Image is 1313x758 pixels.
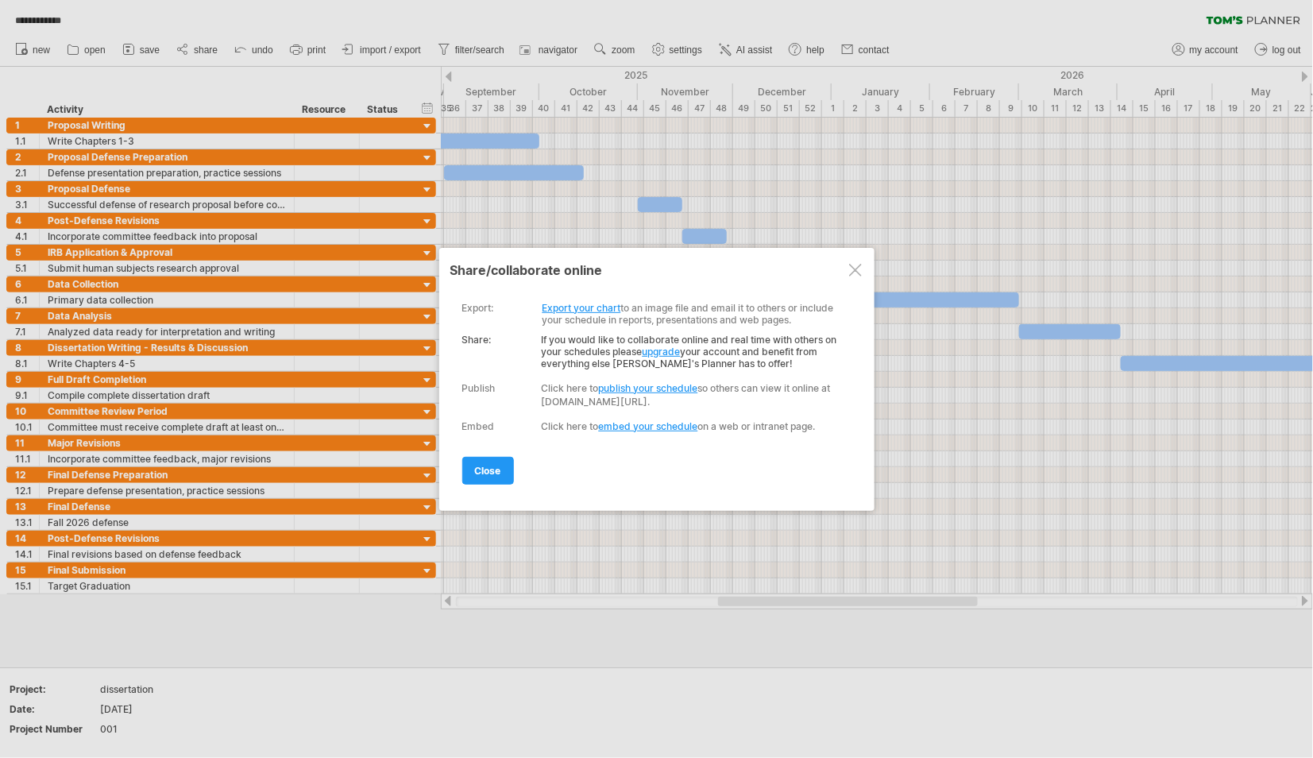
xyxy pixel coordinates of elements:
a: embed your schedule [599,420,698,432]
div: Publish [462,382,496,394]
a: publish your schedule [599,382,698,394]
span: close [475,465,501,477]
a: upgrade [643,346,681,358]
div: If you would like to collaborate online and real time with others on your schedules please your a... [462,326,844,369]
div: export: [462,302,494,314]
div: to an image file and email it to others or include your schedule in reports, presentations and we... [462,290,844,326]
strong: Share: [462,334,492,346]
a: Export your chart [543,302,621,314]
div: share/collaborate online [450,262,863,278]
div: Click here to so others can view it online at [DOMAIN_NAME][URL]. [542,381,844,408]
a: close [462,457,514,485]
div: Embed [462,420,495,432]
div: Click here to on a web or intranet page. [542,420,844,432]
